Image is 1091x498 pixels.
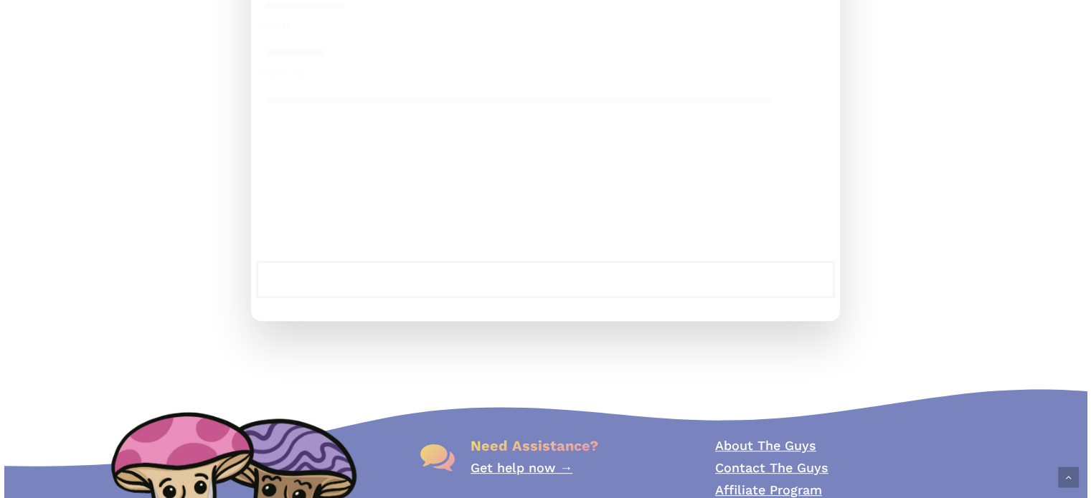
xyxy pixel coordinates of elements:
a: About The Guys [715,438,816,453]
a: Back to top [1058,467,1079,488]
span: Need Assistance? [471,437,598,454]
a: Contact The Guys [715,460,828,475]
label: Message [258,67,833,80]
label: Phone [258,20,833,33]
a: Affiliate Program [715,482,822,497]
a: Get help now → [471,460,572,475]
